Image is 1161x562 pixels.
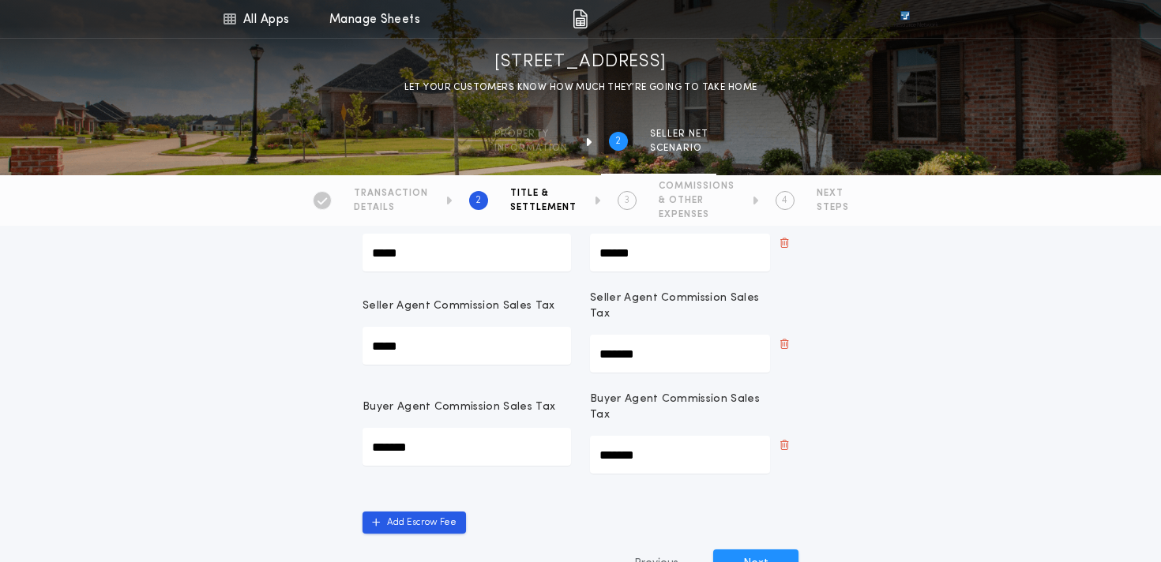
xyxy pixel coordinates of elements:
[363,327,571,365] input: Seller Agent Commission Sales Tax
[354,187,428,200] span: TRANSACTION
[659,208,735,221] span: EXPENSES
[494,50,667,75] h1: [STREET_ADDRESS]
[590,335,770,373] input: Seller Agent Commission Sales Tax
[573,9,588,28] img: img
[650,128,708,140] span: SELLER NET
[363,428,571,466] input: Buyer Agent Commission Sales Tax
[624,194,629,207] h2: 3
[475,194,481,207] h2: 2
[510,201,577,214] span: SETTLEMENT
[872,11,938,27] img: vs-icon
[817,201,849,214] span: STEPS
[354,201,428,214] span: DETAILS
[494,128,568,140] span: Property
[659,180,735,193] span: COMMISSIONS
[590,290,770,322] p: Seller Agent Commission Sales Tax
[404,80,757,96] p: LET YOUR CUSTOMERS KNOW HOW MUCH THEY’RE GOING TO TAKE HOME
[590,392,770,423] p: Buyer Agent Commission Sales Tax
[363,511,466,534] button: Add Escrow Fee
[817,187,849,200] span: NEXT
[659,194,735,207] span: & OTHER
[590,436,770,474] input: Buyer Agent Commission Sales Tax
[363,298,555,314] p: Seller Agent Commission Sales Tax
[363,399,555,415] p: Buyer Agent Commission Sales Tax
[494,142,568,155] span: information
[782,194,787,207] h2: 4
[650,142,708,155] span: SCENARIO
[363,234,571,272] input: Wire/Overnight/Handling Fee (if applicable)
[615,135,621,148] h2: 2
[510,187,577,200] span: TITLE &
[590,234,770,272] input: Wire/Overnight/Handling Fee (if applicable)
